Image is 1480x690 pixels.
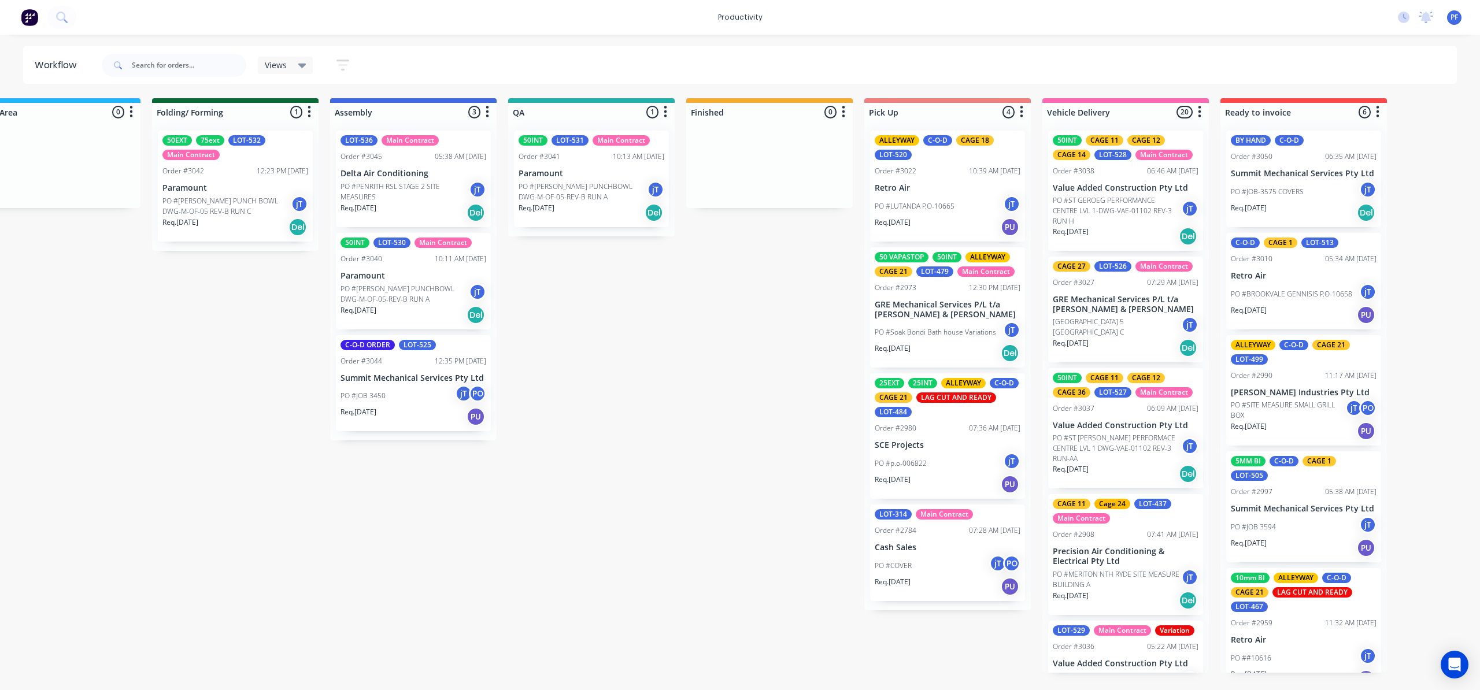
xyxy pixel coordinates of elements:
p: Value Added Construction Pty Ltd [1053,421,1198,431]
div: C-O-DCAGE 1LOT-513Order #301005:34 AM [DATE]Retro AirPO #BROOKVALE GENNISIS P.O-10658jTReq.[DATE]PU [1226,233,1381,329]
p: Req. [DATE] [1231,203,1267,213]
div: 50EXT75extLOT-532Main ContractOrder #304212:23 PM [DATE]ParamountPO #[PERSON_NAME] PUNCH BOWL DWG... [158,131,313,242]
div: Variation [1155,625,1194,636]
div: Order #3036 [1053,641,1094,652]
div: PU [1001,475,1019,494]
div: 10mm BI [1231,573,1270,583]
div: 50 VAPASTOP50INTALLEYWAYCAGE 21LOT-479Main ContractOrder #297312:30 PM [DATE]GRE Mechanical Servi... [870,247,1025,368]
div: Order #3022 [875,166,916,176]
p: Req. [DATE] [1231,538,1267,548]
div: LOT-536Main ContractOrder #304505:38 AM [DATE]Delta Air ConditioningPO #PENRITH RSL STAGE 2 SITE ... [336,131,491,227]
p: Value Added Construction Pty Ltd [1053,659,1198,669]
div: Order #3038 [1053,166,1094,176]
div: CAGE 11 [1086,373,1123,383]
div: 12:35 PM [DATE] [435,356,486,366]
p: Req. [DATE] [519,203,554,213]
div: BY HANDC-O-DOrder #305006:35 AM [DATE]Summit Mechanical Services Pty LtdPO #JOB-3575 COVERSjTReq.... [1226,131,1381,227]
div: 25EXT [875,378,904,388]
div: C-O-D [1270,456,1298,466]
div: jT [1359,516,1377,533]
div: 05:38 AM [DATE] [435,151,486,162]
p: PO #p.o-006822 [875,458,927,469]
p: Paramount [519,169,664,179]
img: Factory [21,9,38,26]
p: PO #LUTANDA P.O-10665 [875,201,954,212]
div: LAG CUT AND READY [1272,587,1352,598]
div: Order #3045 [341,151,382,162]
div: 07:41 AM [DATE] [1147,529,1198,540]
div: PU [467,407,485,426]
div: Cage 24 [1094,499,1130,509]
div: Order #2973 [875,283,916,293]
div: ALLEYWAY [875,135,919,146]
p: Req. [DATE] [875,343,911,354]
div: C-O-D [1275,135,1304,146]
div: LOT-527 [1094,387,1131,398]
div: 10:13 AM [DATE] [613,151,664,162]
div: LOT-532 [228,135,265,146]
div: jT [1345,399,1363,417]
div: CAGE 14 [1053,150,1090,160]
p: Paramount [162,183,308,193]
div: 50INT [341,238,369,248]
p: Summit Mechanical Services Pty Ltd [341,373,486,383]
p: Req. [DATE] [1053,464,1089,474]
div: jT [1181,671,1198,688]
div: C-O-D [1279,340,1308,350]
div: LOT-529 [1053,625,1090,636]
p: SCE Projects [875,440,1020,450]
div: jT [1181,437,1198,455]
p: Req. [DATE] [1053,227,1089,237]
div: Order #2784 [875,525,916,536]
div: jT [1181,569,1198,586]
p: Retro Air [1231,271,1377,281]
div: Main Contract [957,266,1015,277]
div: Del [288,218,307,236]
div: Order #3040 [341,254,382,264]
p: Req. [DATE] [162,217,198,228]
div: ALLEYWAY [965,252,1010,262]
p: Delta Air Conditioning [341,169,486,179]
p: [PERSON_NAME] Industries Pty Ltd [1231,388,1377,398]
p: PO #COVER [875,561,912,571]
div: CAGE 11 [1053,499,1090,509]
div: LOT-531 [552,135,589,146]
span: PF [1451,12,1458,23]
div: productivity [712,9,768,26]
div: Del [1179,591,1197,610]
p: Req. [DATE] [341,203,376,213]
div: 50INT [1053,373,1082,383]
div: Main Contract [1135,261,1193,272]
div: 10:39 AM [DATE] [969,166,1020,176]
div: CAGE 1 [1303,456,1336,466]
div: 07:29 AM [DATE] [1147,277,1198,288]
div: Open Intercom Messenger [1441,651,1468,678]
div: 5MM BI [1231,456,1266,466]
div: ALLEYWAY [941,378,986,388]
div: 50EXT [162,135,192,146]
div: PU [1357,670,1375,688]
div: PU [1357,422,1375,440]
div: CAGE 36 [1053,387,1090,398]
div: ALLEYWAY [1231,340,1275,350]
p: Retro Air [1231,635,1377,645]
p: PO #[PERSON_NAME] PUNCHBOWL DWG-M-OF-05-REV-B RUN A [519,181,647,202]
div: LOT-437 [1134,499,1171,509]
div: Main Contract [1135,150,1193,160]
div: Del [1001,344,1019,362]
div: LOT-530 [373,238,410,248]
div: 50INTLOT-531Main ContractOrder #304110:13 AM [DATE]ParamountPO #[PERSON_NAME] PUNCHBOWL DWG-M-OF-... [514,131,669,227]
p: Req. [DATE] [1231,305,1267,316]
div: C-O-D ORDERLOT-525Order #304412:35 PM [DATE]Summit Mechanical Services Pty LtdPO #JOB 3450jTPOReq... [336,335,491,432]
div: jT [989,555,1007,572]
div: CAGE 11Cage 24LOT-437Main ContractOrder #290807:41 AM [DATE]Precision Air Conditioning & Electric... [1048,494,1203,615]
div: Main Contract [382,135,439,146]
div: Del [1179,465,1197,483]
div: 07:28 AM [DATE] [969,525,1020,536]
div: jT [1359,283,1377,301]
div: C-O-D [990,378,1019,388]
div: 05:22 AM [DATE] [1147,641,1198,652]
div: 50INTCAGE 11CAGE 12CAGE 14LOT-528Main ContractOrder #303806:46 AM [DATE]Value Added Construction ... [1048,131,1203,251]
div: CAGE 21 [1231,587,1268,598]
div: Main Contract [1094,625,1151,636]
